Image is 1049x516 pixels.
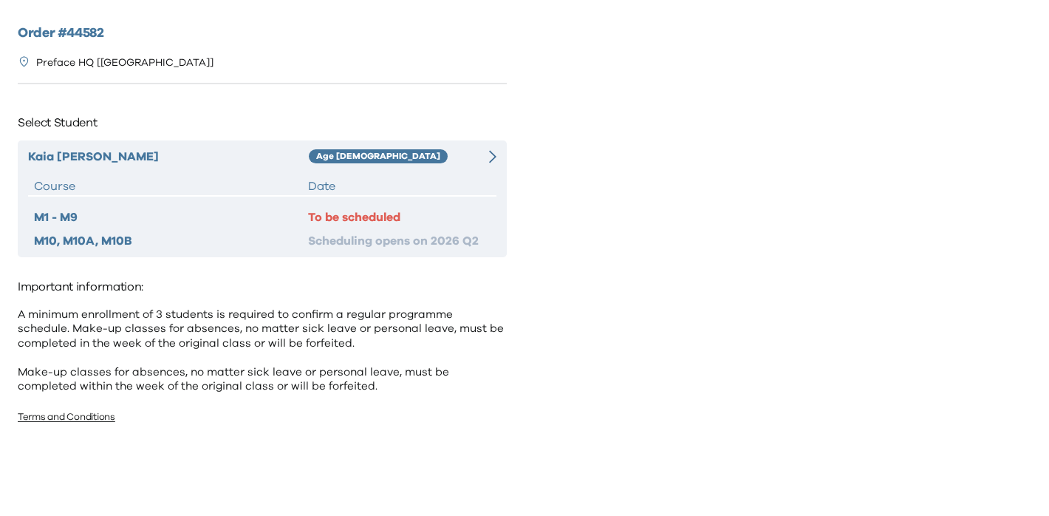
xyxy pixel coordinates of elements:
[18,275,507,299] p: Important information:
[18,308,507,394] p: A minimum enrollment of 3 students is required to confirm a regular programme schedule. Make-up c...
[18,111,507,135] p: Select Student
[309,149,448,164] div: Age [DEMOGRAPHIC_DATA]
[308,208,491,226] div: To be scheduled
[18,24,507,44] h2: Order # 44582
[18,413,115,422] a: Terms and Conditions
[34,177,308,195] div: Course
[34,232,308,250] div: M10, M10A, M10B
[308,177,491,195] div: Date
[28,148,309,166] div: Kaia [PERSON_NAME]
[34,208,308,226] div: M1 - M9
[36,55,213,71] p: Preface HQ [[GEOGRAPHIC_DATA]]
[308,232,491,250] div: Scheduling opens on 2026 Q2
